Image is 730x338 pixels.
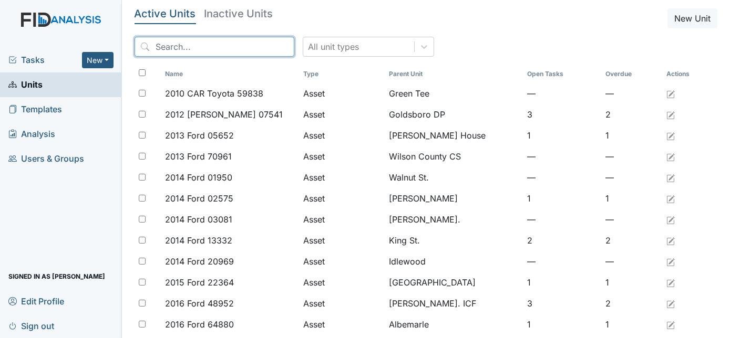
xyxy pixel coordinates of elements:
[8,151,84,167] span: Users & Groups
[523,230,601,251] td: 2
[667,8,717,28] button: New Unit
[385,65,523,83] th: Toggle SortBy
[165,318,234,331] span: 2016 Ford 64880
[523,146,601,167] td: —
[666,213,675,226] a: Edit
[8,101,62,118] span: Templates
[601,314,662,335] td: 1
[601,251,662,272] td: —
[385,293,523,314] td: [PERSON_NAME]. ICF
[165,192,233,205] span: 2014 Ford 02575
[8,268,105,284] span: Signed in as [PERSON_NAME]
[165,108,283,121] span: 2012 [PERSON_NAME] 07541
[601,65,662,83] th: Toggle SortBy
[601,104,662,125] td: 2
[165,234,232,247] span: 2014 Ford 13332
[523,125,601,146] td: 1
[601,209,662,230] td: —
[523,314,601,335] td: 1
[601,125,662,146] td: 1
[309,40,359,53] div: All unit types
[165,213,232,226] span: 2014 Ford 03081
[666,108,675,121] a: Edit
[385,251,523,272] td: Idlewood
[385,209,523,230] td: [PERSON_NAME].
[666,87,675,100] a: Edit
[299,272,385,293] td: Asset
[523,83,601,104] td: —
[165,276,234,289] span: 2015 Ford 22364
[385,104,523,125] td: Goldsboro DP
[165,150,232,163] span: 2013 Ford 70961
[135,37,294,57] input: Search...
[666,318,675,331] a: Edit
[385,167,523,188] td: Walnut St.
[601,188,662,209] td: 1
[8,293,64,309] span: Edit Profile
[135,8,196,19] h5: Active Units
[385,125,523,146] td: [PERSON_NAME] House
[523,209,601,230] td: —
[385,230,523,251] td: King St.
[204,8,273,19] h5: Inactive Units
[299,167,385,188] td: Asset
[299,146,385,167] td: Asset
[523,167,601,188] td: —
[385,146,523,167] td: Wilson County CS
[385,314,523,335] td: Albemarle
[385,272,523,293] td: [GEOGRAPHIC_DATA]
[666,150,675,163] a: Edit
[299,293,385,314] td: Asset
[165,87,263,100] span: 2010 CAR Toyota 59838
[523,293,601,314] td: 3
[299,188,385,209] td: Asset
[8,77,43,93] span: Units
[666,234,675,247] a: Edit
[299,209,385,230] td: Asset
[523,251,601,272] td: —
[601,230,662,251] td: 2
[165,171,232,184] span: 2014 Ford 01950
[666,129,675,142] a: Edit
[601,83,662,104] td: —
[299,314,385,335] td: Asset
[523,104,601,125] td: 3
[666,276,675,289] a: Edit
[82,52,114,68] button: New
[601,167,662,188] td: —
[8,54,82,66] a: Tasks
[161,65,299,83] th: Toggle SortBy
[299,83,385,104] td: Asset
[299,125,385,146] td: Asset
[8,318,54,334] span: Sign out
[666,192,675,205] a: Edit
[8,126,55,142] span: Analysis
[139,69,146,76] input: Toggle All Rows Selected
[666,171,675,184] a: Edit
[165,129,234,142] span: 2013 Ford 05652
[385,188,523,209] td: [PERSON_NAME]
[523,65,601,83] th: Toggle SortBy
[165,297,234,310] span: 2016 Ford 48952
[662,65,715,83] th: Actions
[523,272,601,293] td: 1
[165,255,234,268] span: 2014 Ford 20969
[601,293,662,314] td: 2
[666,297,675,310] a: Edit
[299,65,385,83] th: Toggle SortBy
[299,251,385,272] td: Asset
[299,230,385,251] td: Asset
[299,104,385,125] td: Asset
[601,272,662,293] td: 1
[666,255,675,268] a: Edit
[601,146,662,167] td: —
[385,83,523,104] td: Green Tee
[523,188,601,209] td: 1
